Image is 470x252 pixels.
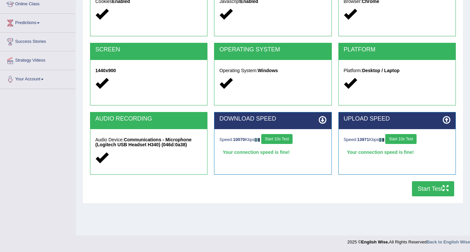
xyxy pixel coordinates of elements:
h2: PLATFORM [344,46,451,53]
a: Success Stories [0,33,76,49]
a: Your Account [0,70,76,87]
h5: Operating System: [219,68,326,73]
strong: Windows [258,68,278,73]
strong: 13971 [357,137,369,142]
strong: English Wise. [361,239,389,244]
div: 2025 © All Rights Reserved [347,236,470,245]
div: Your connection speed is fine! [344,147,451,157]
a: Strategy Videos [0,51,76,68]
strong: 10070 [233,137,245,142]
img: ajax-loader-fb-connection.gif [379,138,384,142]
strong: 1440x900 [95,68,116,73]
h2: DOWNLOAD SPEED [219,116,326,122]
h2: UPLOAD SPEED [344,116,451,122]
h2: OPERATING SYSTEM [219,46,326,53]
div: Speed: Kbps [219,134,326,146]
strong: Desktop / Laptop [362,68,400,73]
div: Speed: Kbps [344,134,451,146]
h2: AUDIO RECORDING [95,116,202,122]
a: Predictions [0,14,76,30]
button: Start 10s Test [261,134,293,144]
h5: Audio Device: [95,137,202,148]
h5: Platform: [344,68,451,73]
div: Your connection speed is fine! [219,147,326,157]
a: Back to English Wise [427,239,470,244]
img: ajax-loader-fb-connection.gif [255,138,260,142]
strong: Communications - Microphone (Logitech USB Headset H340) (046d:0a38) [95,137,192,147]
button: Start 10s Test [385,134,417,144]
button: Start Test [412,181,454,196]
h2: SCREEN [95,46,202,53]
